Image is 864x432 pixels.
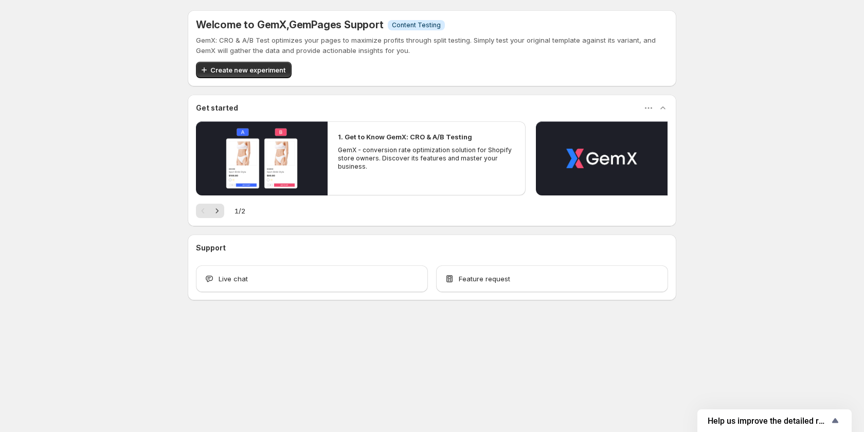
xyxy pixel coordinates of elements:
button: Create new experiment [196,62,292,78]
h3: Support [196,243,226,253]
button: Next [210,204,224,218]
button: Show survey - Help us improve the detailed report for A/B campaigns [708,415,841,427]
nav: Pagination [196,204,224,218]
span: Feature request [459,274,510,284]
button: Play video [536,121,668,195]
span: , GemPages Support [286,19,384,31]
h5: Welcome to GemX [196,19,384,31]
span: Content Testing [392,21,441,29]
span: Help us improve the detailed report for A/B campaigns [708,416,829,426]
p: GemX: CRO & A/B Test optimizes your pages to maximize profits through split testing. Simply test ... [196,35,668,56]
button: Play video [196,121,328,195]
h2: 1. Get to Know GemX: CRO & A/B Testing [338,132,472,142]
p: GemX - conversion rate optimization solution for Shopify store owners. Discover its features and ... [338,146,515,171]
span: Create new experiment [210,65,285,75]
span: 1 / 2 [235,206,245,216]
span: Live chat [219,274,248,284]
h3: Get started [196,103,238,113]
